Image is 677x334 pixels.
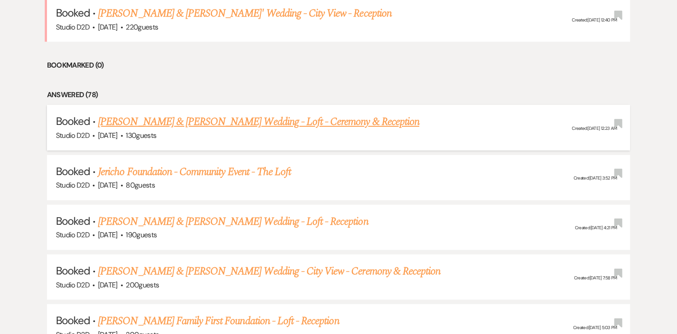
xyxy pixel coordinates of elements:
span: Created: [DATE] 12:40 PM [572,17,617,23]
span: Booked [56,6,90,20]
span: [DATE] [98,180,118,190]
span: 190 guests [126,230,157,240]
span: Created: [DATE] 5:03 PM [573,325,617,330]
li: Answered (78) [47,89,630,101]
a: Jericho Foundation - Community Event - The Loft [98,164,291,180]
span: Studio D2D [56,131,90,140]
span: Booked [56,114,90,128]
span: Created: [DATE] 7:58 PM [574,275,617,281]
a: [PERSON_NAME] Family First Foundation - Loft - Reception [98,313,339,329]
span: [DATE] [98,280,118,290]
span: Studio D2D [56,230,90,240]
span: Created: [DATE] 12:23 AM [572,125,617,131]
span: 200 guests [126,280,159,290]
span: [DATE] [98,230,118,240]
span: 130 guests [126,131,156,140]
a: [PERSON_NAME] & [PERSON_NAME]' Wedding - City View - Reception [98,5,391,21]
span: Booked [56,214,90,228]
span: Created: [DATE] 3:52 PM [573,175,617,181]
span: Booked [56,313,90,327]
a: [PERSON_NAME] & [PERSON_NAME] Wedding - Loft - Ceremony & Reception [98,114,419,130]
span: 220 guests [126,22,158,32]
span: Studio D2D [56,280,90,290]
a: [PERSON_NAME] & [PERSON_NAME] Wedding - City View - Ceremony & Reception [98,263,440,279]
a: [PERSON_NAME] & [PERSON_NAME] Wedding - Loft - Reception [98,214,368,230]
span: [DATE] [98,22,118,32]
span: 80 guests [126,180,155,190]
span: [DATE] [98,131,118,140]
span: Booked [56,264,90,278]
li: Bookmarked (0) [47,60,630,71]
span: Studio D2D [56,22,90,32]
span: Created: [DATE] 4:21 PM [575,225,617,231]
span: Booked [56,164,90,178]
span: Studio D2D [56,180,90,190]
